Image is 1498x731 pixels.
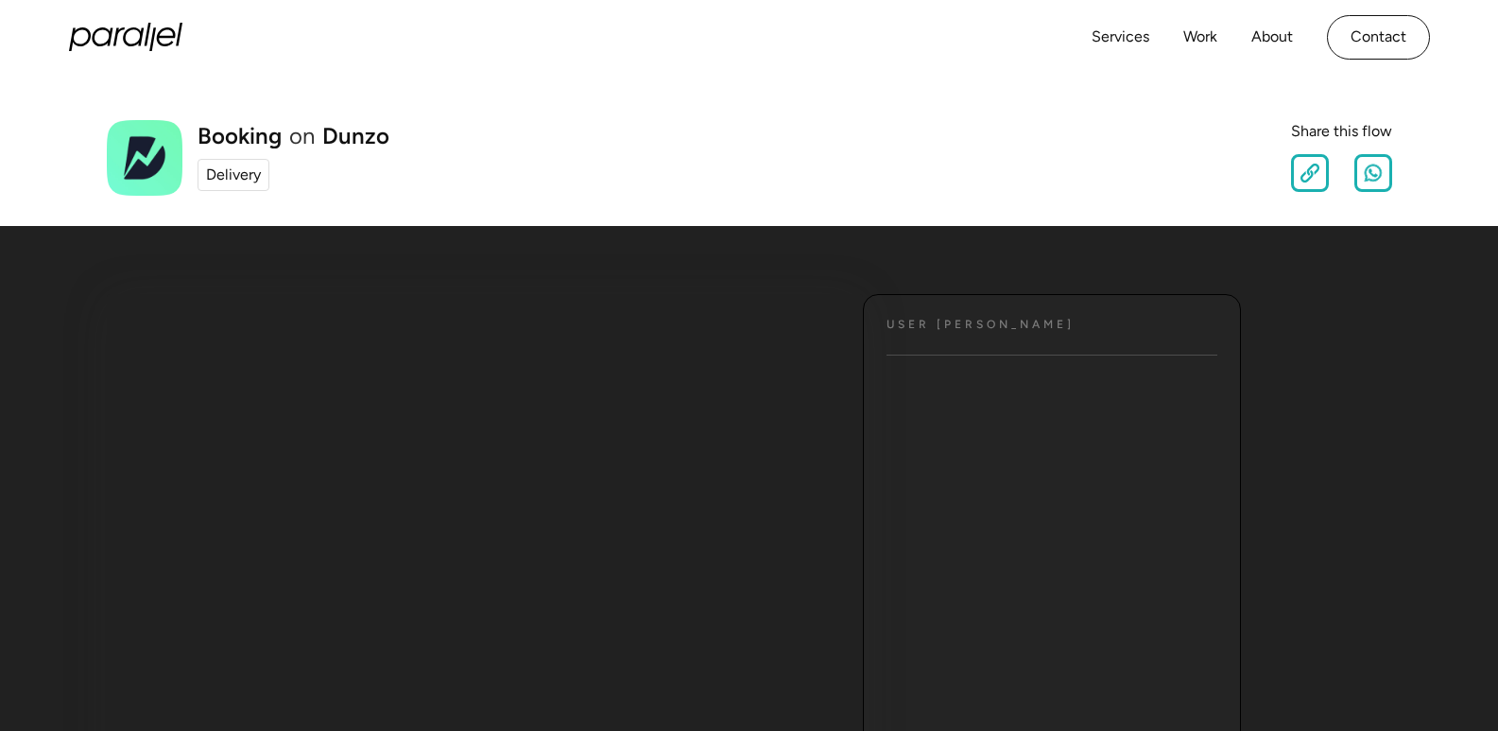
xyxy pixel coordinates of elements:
h1: Booking [198,125,282,148]
a: home [69,23,182,51]
a: Dunzo [322,125,389,148]
div: on [289,125,315,148]
a: About [1251,24,1293,51]
div: Share this flow [1291,120,1392,143]
div: Delivery [206,164,261,186]
a: Work [1183,24,1217,51]
h4: User [PERSON_NAME] [887,318,1075,332]
a: Services [1092,24,1149,51]
a: Delivery [198,159,269,191]
a: Contact [1327,15,1430,60]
